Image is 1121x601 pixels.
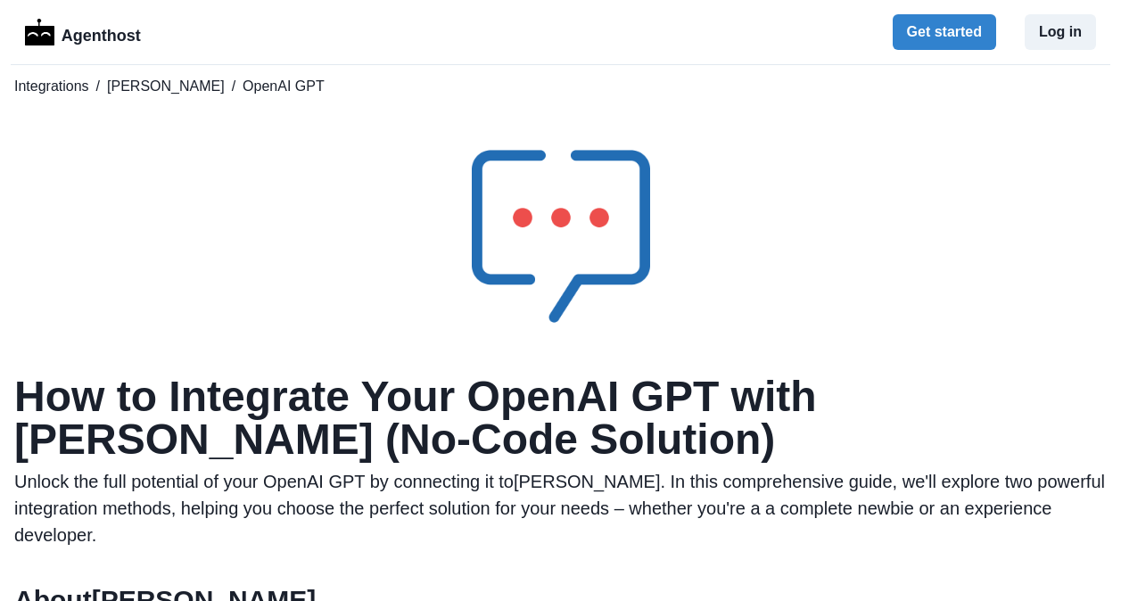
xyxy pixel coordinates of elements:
[25,17,141,48] a: LogoAgenthost
[243,76,325,97] span: OpenAI GPT
[25,19,54,45] img: Logo
[893,14,996,50] button: Get started
[62,17,141,48] p: Agenthost
[14,76,1107,97] nav: breadcrumb
[14,375,1107,461] h1: How to Integrate Your OpenAI GPT with [PERSON_NAME] (No-Code Solution)
[472,147,650,325] img: Zoho Cliq logo for OpenAI GPT integration
[107,76,225,97] a: [PERSON_NAME]
[14,76,89,97] a: Integrations
[14,468,1107,548] p: Unlock the full potential of your OpenAI GPT by connecting it to [PERSON_NAME] . In this comprehe...
[96,76,100,97] span: /
[232,76,235,97] span: /
[1025,14,1096,50] button: Log in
